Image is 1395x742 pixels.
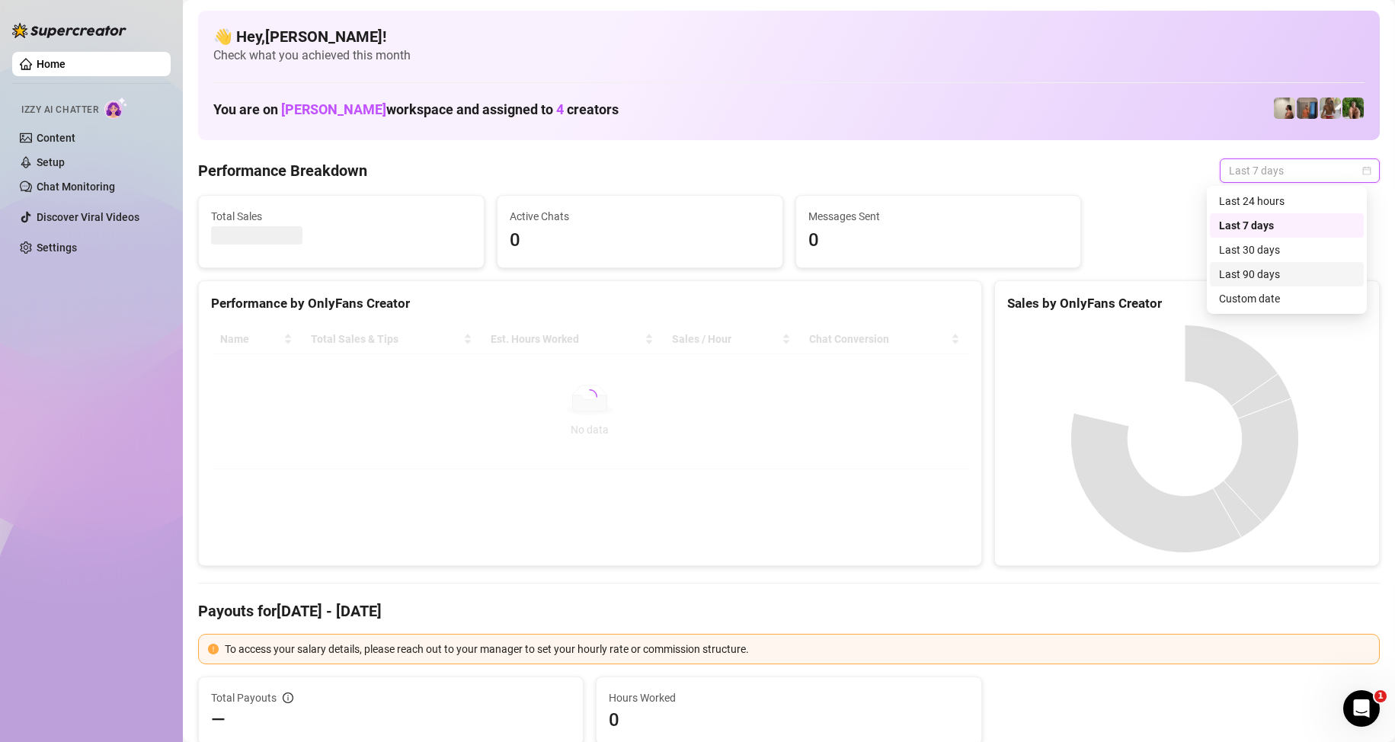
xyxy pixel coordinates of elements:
[609,708,968,732] span: 0
[510,208,770,225] span: Active Chats
[37,211,139,223] a: Discover Viral Videos
[37,181,115,193] a: Chat Monitoring
[37,58,66,70] a: Home
[198,600,1380,622] h4: Payouts for [DATE] - [DATE]
[37,132,75,144] a: Content
[211,208,472,225] span: Total Sales
[1274,98,1295,119] img: Ralphy
[808,208,1069,225] span: Messages Sent
[225,641,1370,657] div: To access your salary details, please reach out to your manager to set your hourly rate or commis...
[211,689,277,706] span: Total Payouts
[1219,290,1355,307] div: Custom date
[208,644,219,654] span: exclamation-circle
[211,708,226,732] span: —
[37,241,77,254] a: Settings
[213,47,1365,64] span: Check what you achieved this month
[213,26,1365,47] h4: 👋 Hey, [PERSON_NAME] !
[1210,286,1364,311] div: Custom date
[556,101,564,117] span: 4
[581,388,599,406] span: loading
[1219,241,1355,258] div: Last 30 days
[1210,238,1364,262] div: Last 30 days
[1297,98,1318,119] img: Wayne
[213,101,619,118] h1: You are on workspace and assigned to creators
[1362,166,1371,175] span: calendar
[1342,98,1364,119] img: Nathaniel
[283,692,293,703] span: info-circle
[37,156,65,168] a: Setup
[1374,690,1387,702] span: 1
[104,97,128,119] img: AI Chatter
[1210,189,1364,213] div: Last 24 hours
[211,293,969,314] div: Performance by OnlyFans Creator
[609,689,968,706] span: Hours Worked
[1210,213,1364,238] div: Last 7 days
[1219,193,1355,209] div: Last 24 hours
[1219,217,1355,234] div: Last 7 days
[510,226,770,255] span: 0
[1007,293,1367,314] div: Sales by OnlyFans Creator
[1343,690,1380,727] iframe: Intercom live chat
[1219,266,1355,283] div: Last 90 days
[198,160,367,181] h4: Performance Breakdown
[21,103,98,117] span: Izzy AI Chatter
[1210,262,1364,286] div: Last 90 days
[808,226,1069,255] span: 0
[281,101,386,117] span: [PERSON_NAME]
[1229,159,1371,182] span: Last 7 days
[1320,98,1341,119] img: Nathaniel
[12,23,126,38] img: logo-BBDzfeDw.svg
